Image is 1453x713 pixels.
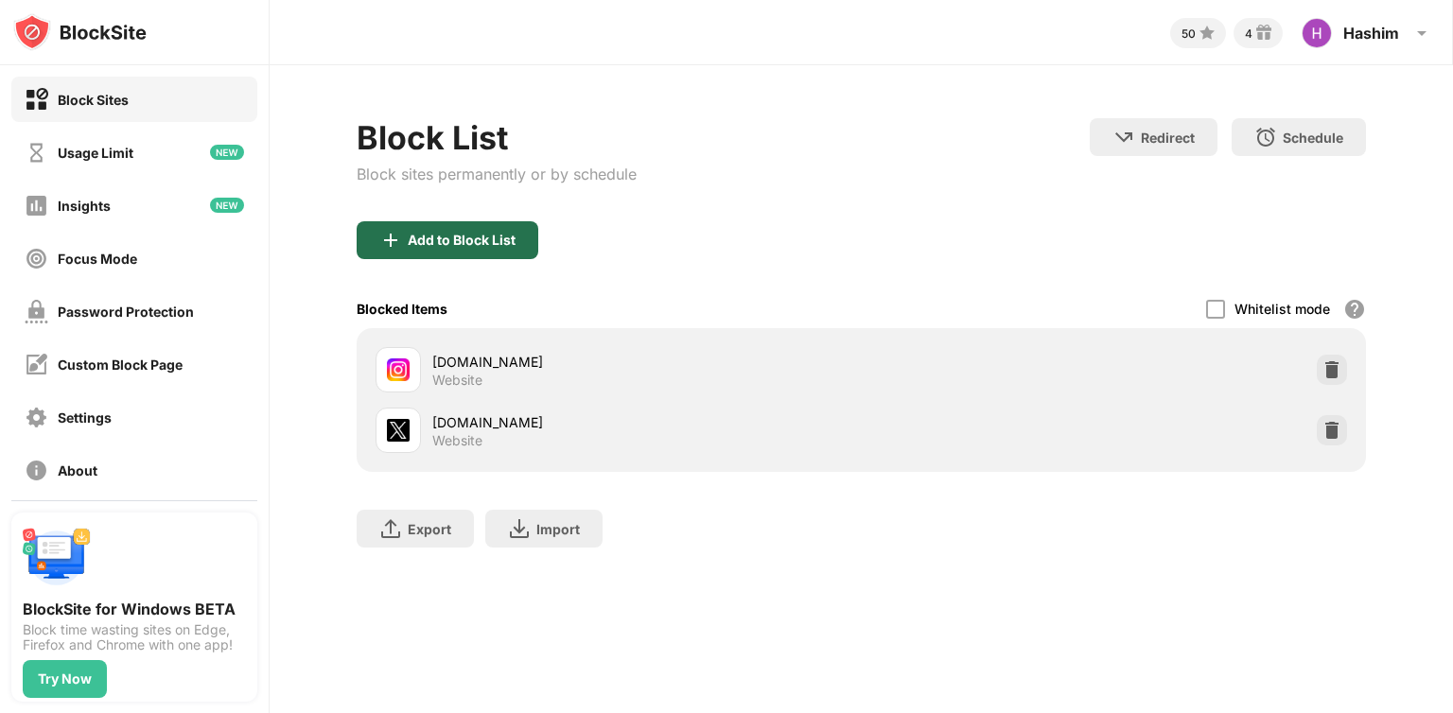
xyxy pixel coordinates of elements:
[432,432,482,449] div: Website
[1302,18,1332,48] img: ACg8ocIir3uDrVGr_yItHW7bQ4Ox9SrbknP4s4Vje9WgJTTdkXwJ=s96-c
[387,358,410,381] img: favicons
[432,352,861,372] div: [DOMAIN_NAME]
[58,462,97,478] div: About
[210,198,244,213] img: new-icon.svg
[23,600,246,618] div: BlockSite for Windows BETA
[58,409,112,426] div: Settings
[25,141,48,165] img: time-usage-off.svg
[25,247,48,270] img: focus-off.svg
[1234,301,1330,317] div: Whitelist mode
[58,356,183,373] div: Custom Block Page
[25,353,48,376] img: customize-block-page-off.svg
[25,406,48,429] img: settings-off.svg
[432,412,861,432] div: [DOMAIN_NAME]
[58,251,137,267] div: Focus Mode
[357,301,447,317] div: Blocked Items
[58,145,133,161] div: Usage Limit
[210,145,244,160] img: new-icon.svg
[23,622,246,652] div: Block time wasting sites on Edge, Firefox and Chrome with one app!
[13,13,147,51] img: logo-blocksite.svg
[1245,26,1252,41] div: 4
[1343,24,1399,43] div: Hashim
[23,524,91,592] img: push-desktop.svg
[357,118,637,157] div: Block List
[408,521,451,537] div: Export
[387,419,410,442] img: favicons
[25,300,48,323] img: password-protection-off.svg
[357,165,637,183] div: Block sites permanently or by schedule
[25,88,48,112] img: block-on.svg
[1182,26,1196,41] div: 50
[1283,130,1343,146] div: Schedule
[1252,22,1275,44] img: reward-small.svg
[25,459,48,482] img: about-off.svg
[58,198,111,214] div: Insights
[58,304,194,320] div: Password Protection
[1196,22,1218,44] img: points-small.svg
[25,194,48,217] img: insights-off.svg
[38,671,92,687] div: Try Now
[408,233,516,248] div: Add to Block List
[58,92,129,108] div: Block Sites
[1141,130,1195,146] div: Redirect
[432,372,482,389] div: Website
[536,521,580,537] div: Import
